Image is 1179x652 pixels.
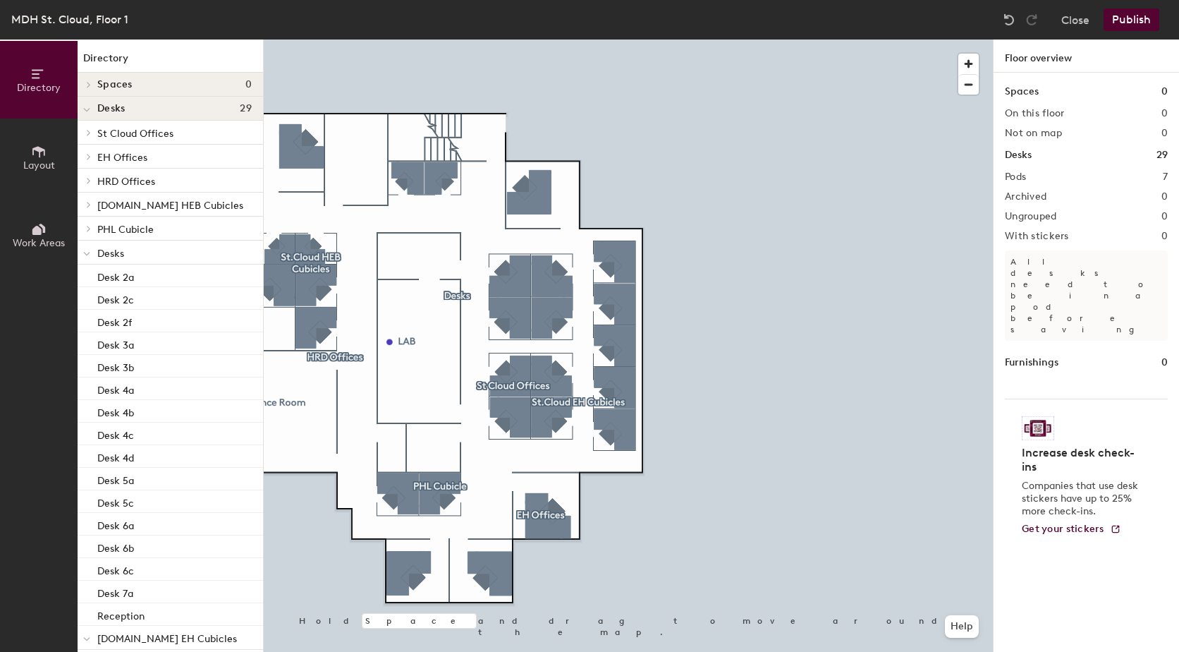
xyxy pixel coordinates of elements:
[1025,13,1039,27] img: Redo
[97,358,134,374] p: Desk 3b
[1061,8,1089,31] button: Close
[97,290,134,306] p: Desk 2c
[23,159,55,171] span: Layout
[1163,171,1168,183] h2: 7
[1022,524,1121,536] a: Get your stickers
[97,313,132,329] p: Desk 2f
[1104,8,1159,31] button: Publish
[97,128,173,140] span: St Cloud Offices
[1005,128,1062,139] h2: Not on map
[240,103,252,114] span: 29
[13,237,65,249] span: Work Areas
[1156,147,1168,163] h1: 29
[97,176,155,188] span: HRD Offices
[97,200,243,212] span: [DOMAIN_NAME] HEB Cubicles
[97,561,134,577] p: Desk 6c
[97,425,134,442] p: Desk 4c
[1161,355,1168,370] h1: 0
[1005,191,1046,203] h2: Archived
[245,79,252,90] span: 0
[11,11,128,28] div: MDH St. Cloud, Floor 1
[1002,13,1016,27] img: Undo
[1022,523,1104,535] span: Get your stickers
[97,103,125,114] span: Desks
[97,538,134,555] p: Desk 6b
[97,516,134,532] p: Desk 6a
[97,380,134,397] p: Desk 4a
[1005,84,1039,99] h1: Spaces
[97,403,134,419] p: Desk 4b
[97,606,145,622] p: Reception
[1161,211,1168,222] h2: 0
[945,615,979,638] button: Help
[1161,231,1168,242] h2: 0
[1022,480,1142,518] p: Companies that use desk stickers have up to 25% more check-ins.
[1005,250,1168,341] p: All desks need to be in a pod before saving
[1161,84,1168,99] h1: 0
[97,79,133,90] span: Spaces
[1022,416,1054,440] img: Sticker logo
[1005,147,1032,163] h1: Desks
[78,51,263,73] h1: Directory
[97,267,134,284] p: Desk 2a
[1005,108,1065,119] h2: On this floor
[1005,231,1069,242] h2: With stickers
[97,248,124,260] span: Desks
[1005,211,1057,222] h2: Ungrouped
[994,40,1179,73] h1: Floor overview
[97,335,134,351] p: Desk 3a
[97,224,154,236] span: PHL Cubicle
[97,152,147,164] span: EH Offices
[1022,446,1142,474] h4: Increase desk check-ins
[1005,355,1058,370] h1: Furnishings
[1161,108,1168,119] h2: 0
[97,633,237,645] span: [DOMAIN_NAME] EH Cubicles
[17,82,61,94] span: Directory
[1005,171,1026,183] h2: Pods
[97,584,133,600] p: Desk 7a
[1161,191,1168,203] h2: 0
[97,493,134,509] p: Desk 5c
[97,471,134,487] p: Desk 5a
[1161,128,1168,139] h2: 0
[97,448,134,464] p: Desk 4d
